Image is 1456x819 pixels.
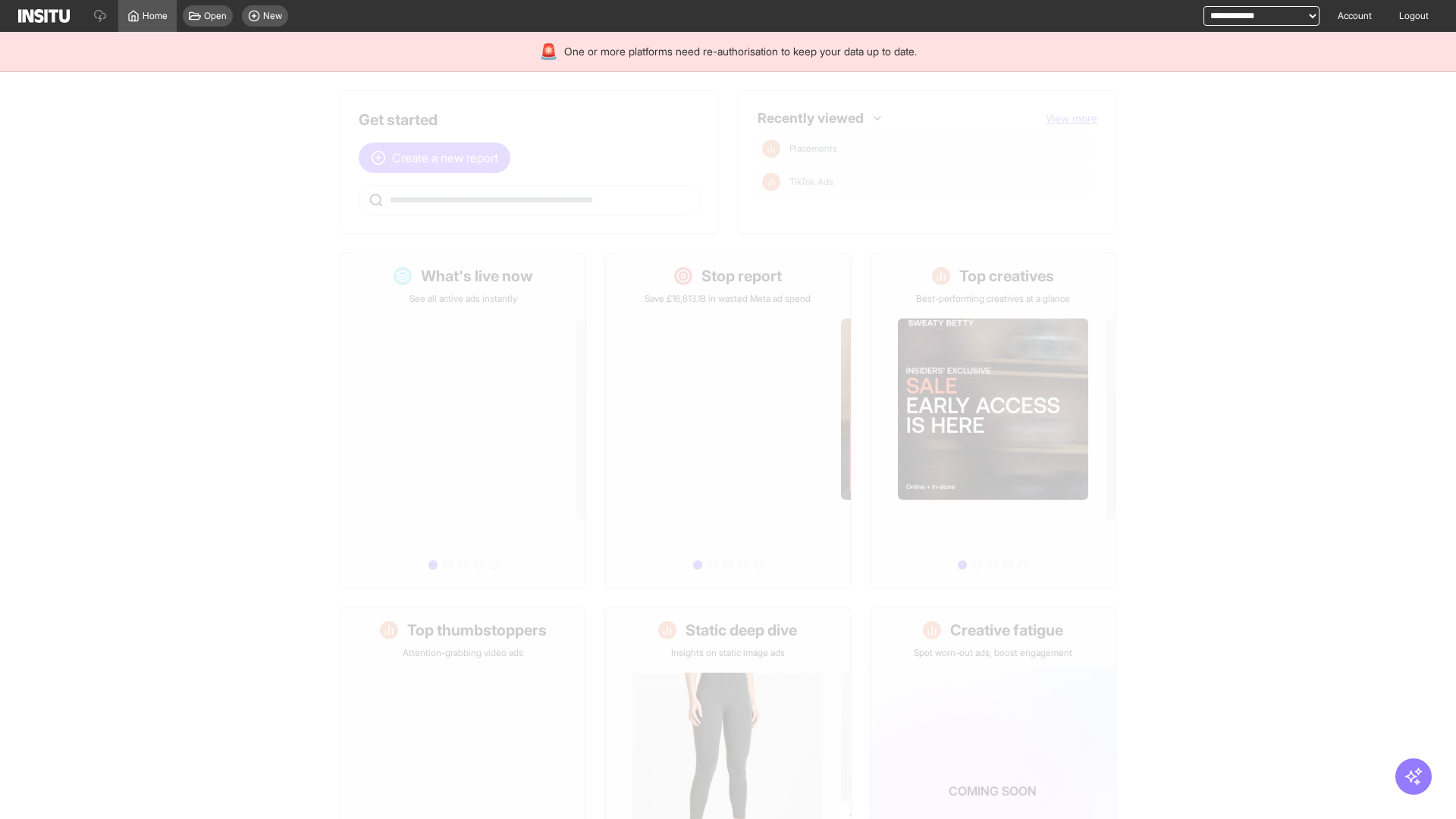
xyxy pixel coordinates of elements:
span: New [263,10,282,22]
span: Open [204,10,227,22]
div: 🚨 [539,41,558,62]
span: Home [143,10,168,22]
img: Logo [18,9,70,23]
span: One or more platforms need re-authorisation to keep your data up to date. [564,44,917,59]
